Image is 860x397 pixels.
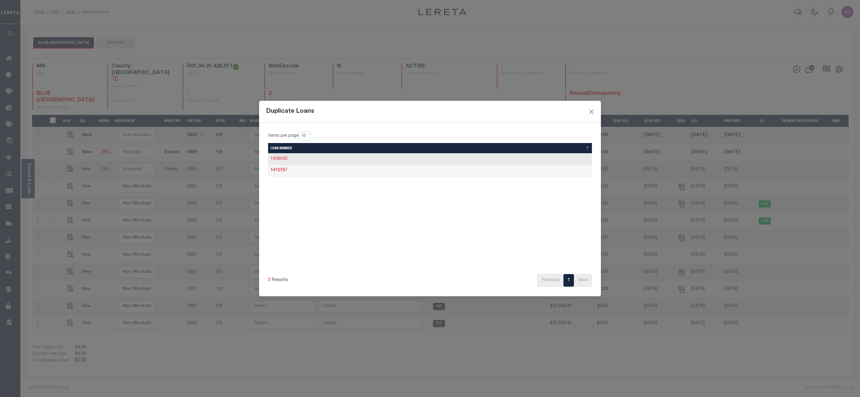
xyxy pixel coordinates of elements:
[268,278,270,282] span: 2
[563,274,574,287] a: 1
[268,143,592,154] th: Loan Number: activate to sort column descending
[588,108,596,116] button: Close
[272,277,288,284] label: Results
[268,132,310,140] label: Items per page
[270,168,287,172] a: 1410767
[270,157,287,161] a: 1409430
[299,132,310,140] select: Items per page
[266,108,314,115] h5: Duplicate Loans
